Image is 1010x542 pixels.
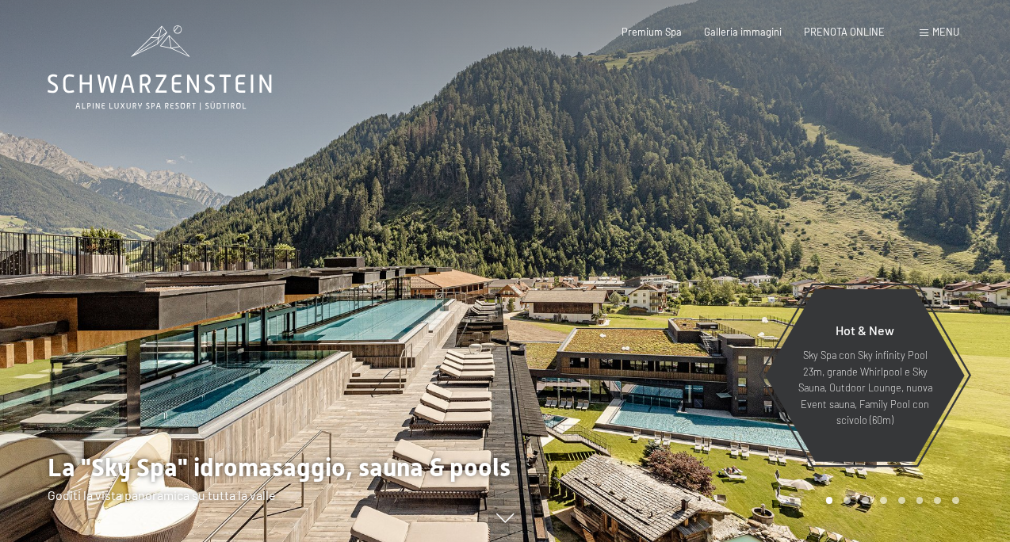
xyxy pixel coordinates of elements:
div: Carousel Page 7 [934,497,941,504]
div: Carousel Page 8 [952,497,959,504]
a: PRENOTA ONLINE [804,25,885,38]
div: Carousel Page 3 [862,497,869,504]
div: Carousel Page 1 (Current Slide) [826,497,833,504]
span: Hot & New [836,323,894,338]
div: Carousel Page 5 [898,497,905,504]
div: Carousel Pagination [821,497,959,504]
a: Premium Spa [622,25,682,38]
div: Carousel Page 2 [844,497,851,504]
a: Hot & New Sky Spa con Sky infinity Pool 23m, grande Whirlpool e Sky Sauna, Outdoor Lounge, nuova ... [764,288,966,463]
a: Galleria immagini [704,25,782,38]
p: Sky Spa con Sky infinity Pool 23m, grande Whirlpool e Sky Sauna, Outdoor Lounge, nuova Event saun... [796,347,934,428]
span: Menu [932,25,959,38]
div: Carousel Page 4 [880,497,887,504]
div: Carousel Page 6 [916,497,924,504]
